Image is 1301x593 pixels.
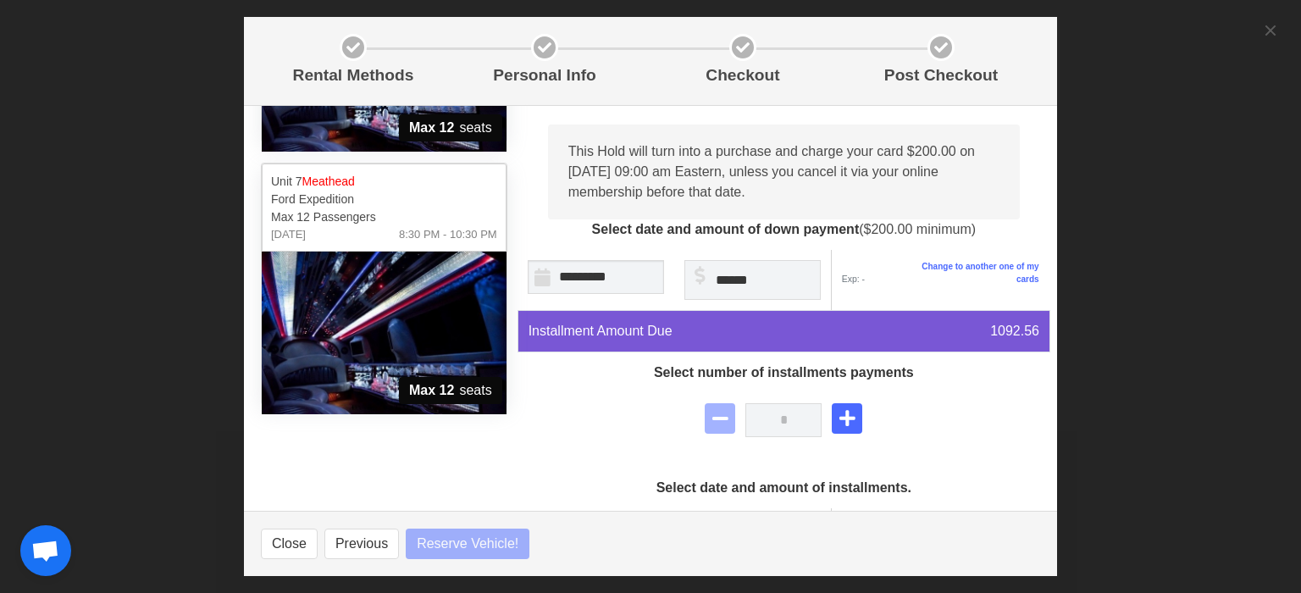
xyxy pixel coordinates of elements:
[399,377,502,404] span: seats
[783,311,1049,352] div: 1092.56
[409,118,454,138] strong: Max 12
[399,226,497,243] span: 8:30 PM - 10:30 PM
[271,191,497,208] p: Ford Expedition
[518,311,784,352] div: Installment Amount Due
[271,226,306,243] span: [DATE]
[268,64,439,88] p: Rental Methods
[654,365,914,380] strong: Select number of installments payments
[262,252,507,414] img: 07%2002.jpg
[324,529,399,559] button: Previous
[592,222,860,236] strong: Select date and amount of down payment
[849,64,1033,88] p: Post Checkout
[409,380,454,401] strong: Max 12
[261,529,318,559] button: Close
[656,480,911,495] strong: Select date and amount of installments.
[528,219,1040,240] p: ($200.00 minimum)
[302,175,355,188] span: Meathead
[399,114,502,141] span: seats
[406,529,529,559] button: Reserve Vehicle!
[650,64,835,88] p: Checkout
[20,525,71,576] div: Open chat
[271,208,497,226] p: Max 12 Passengers
[417,534,518,554] span: Reserve Vehicle!
[548,125,1020,219] div: This Hold will turn into a purchase and charge your card $200.00 on [DATE] 09:00 am Eastern, unle...
[904,260,1038,285] a: Change to another one of my cards
[452,64,637,88] p: Personal Info
[842,273,901,286] span: Exp: -
[271,173,497,191] p: Unit 7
